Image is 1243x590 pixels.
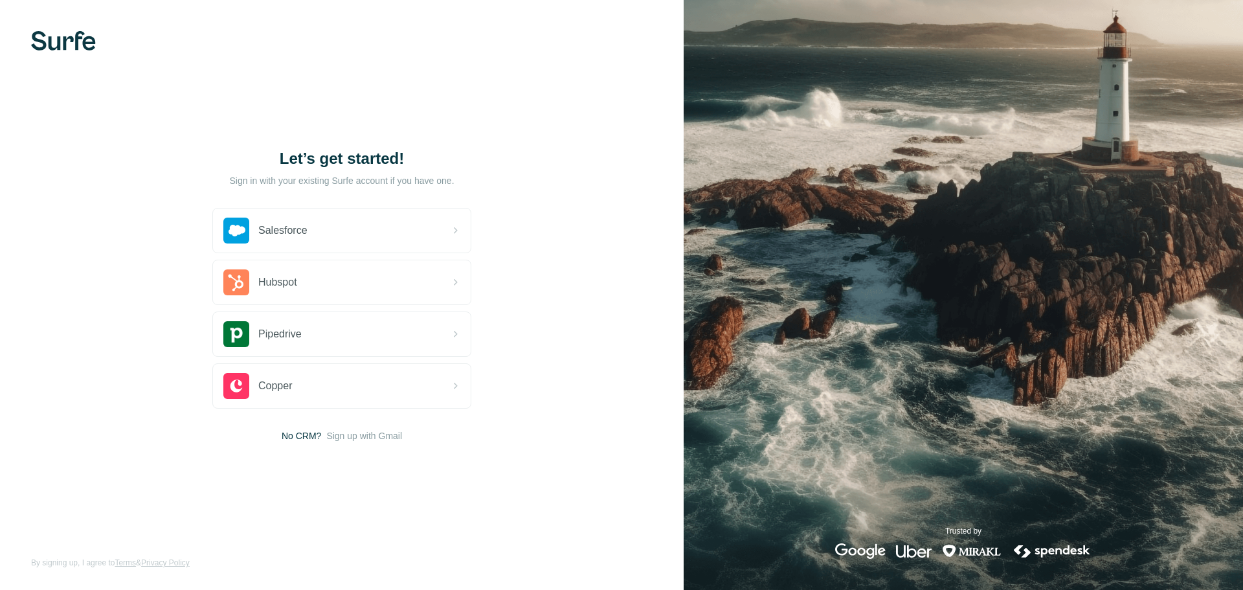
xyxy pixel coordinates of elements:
img: google's logo [835,543,886,559]
span: Salesforce [258,223,308,238]
span: Copper [258,378,292,394]
img: pipedrive's logo [223,321,249,347]
a: Privacy Policy [141,558,190,567]
span: No CRM? [282,429,321,442]
img: uber's logo [896,543,932,559]
a: Terms [115,558,136,567]
img: salesforce's logo [223,218,249,244]
span: By signing up, I agree to & [31,557,190,569]
p: Trusted by [945,525,981,537]
img: mirakl's logo [942,543,1002,559]
img: Surfe's logo [31,31,96,51]
img: copper's logo [223,373,249,399]
span: Pipedrive [258,326,302,342]
img: spendesk's logo [1012,543,1092,559]
h1: Let’s get started! [212,148,471,169]
button: Sign up with Gmail [326,429,402,442]
span: Hubspot [258,275,297,290]
img: hubspot's logo [223,269,249,295]
p: Sign in with your existing Surfe account if you have one. [229,174,454,187]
